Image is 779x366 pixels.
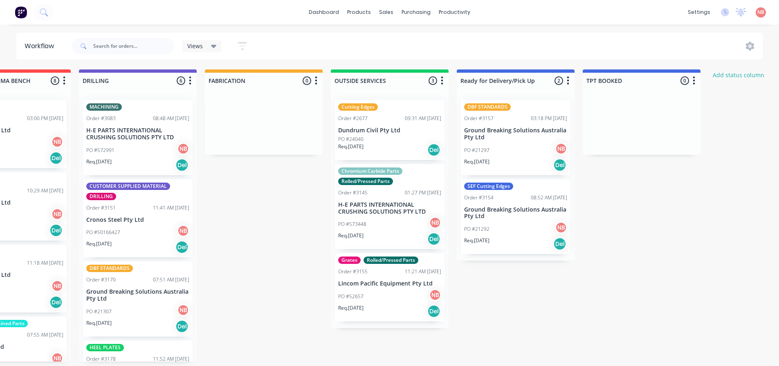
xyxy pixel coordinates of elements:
span: Views [187,42,203,50]
div: CUSTOMER SUPPLIED MATERIAL [86,183,170,190]
p: PO #52657 [338,293,364,300]
div: products [343,6,375,18]
p: PO #50166427 [86,229,120,236]
div: Order #3154 [464,194,494,201]
div: 03:18 PM [DATE] [531,115,567,122]
div: productivity [435,6,474,18]
p: Ground Breaking Solutions Australia Pty Ltd [464,206,567,220]
div: Order #3157 [464,115,494,122]
p: Req. [DATE] [338,232,364,239]
button: Add status column [709,69,769,80]
p: PO #21292 [464,225,489,233]
div: Order #2677 [338,115,368,122]
div: DBF STANDARDS [86,265,133,272]
div: 11:41 AM [DATE] [153,204,189,212]
div: 07:55 AM [DATE] [27,331,63,339]
div: NB [555,143,567,155]
div: Chromium Carbide PartsRolled/Pressed PartsOrder #314501:27 PM [DATE]H-E PARTS INTERNATIONAL CRUSH... [335,164,445,250]
div: Del [49,296,63,309]
div: 08:52 AM [DATE] [531,194,567,201]
p: PO #573448 [338,221,366,228]
div: 10:29 AM [DATE] [27,187,63,194]
p: Ground Breaking Solutions Australia Pty Ltd [464,127,567,141]
div: NB [51,136,63,148]
div: 09:31 AM [DATE] [405,115,441,122]
div: Del [49,152,63,165]
div: 11:18 AM [DATE] [27,259,63,267]
div: sales [375,6,397,18]
div: MACHININGOrder #308308:48 AM [DATE]H-E PARTS INTERNATIONAL CRUSHING SOLUTIONS PTY LTDPO #572991NB... [83,100,193,175]
div: DBF STANDARDSOrder #317007:51 AM [DATE]Ground Breaking Solutions Australia Pty LtdPO #21307NBReq.... [83,261,193,337]
div: NB [177,143,189,155]
div: Del [175,158,189,172]
p: Req. [DATE] [86,240,112,248]
div: Cutting EdgesOrder #267709:31 AM [DATE]Dundrum Civil Pty LtdPO #24040Req.[DATE]Del [335,100,445,160]
input: Search for orders... [93,38,174,54]
p: Ground Breaking Solutions Australia Pty Ltd [86,288,189,302]
p: Req. [DATE] [86,319,112,327]
div: Order #3145 [338,189,368,196]
div: Order #3155 [338,268,368,275]
div: NB [429,216,441,229]
p: Req. [DATE] [86,158,112,165]
span: NB [757,9,764,16]
div: Del [49,224,63,237]
div: 03:00 PM [DATE] [27,115,63,122]
div: GratesRolled/Pressed PartsOrder #315511:21 AM [DATE]Lincom Pacific Equipment Pty LtdPO #52657NBRe... [335,253,445,321]
p: Req. [DATE] [338,143,364,150]
div: Rolled/Pressed Parts [364,257,418,264]
div: NB [555,221,567,234]
div: HEEL PLATES [86,344,124,351]
p: PO #24040 [338,136,364,143]
div: 08:48 AM [DATE] [153,115,189,122]
div: Order #3178 [86,355,116,363]
div: 07:51 AM [DATE] [153,276,189,283]
div: 01:27 PM [DATE] [405,189,441,196]
div: Del [553,158,566,172]
div: Cutting Edges [338,103,378,111]
div: NB [429,289,441,301]
p: PO #572991 [86,147,114,154]
p: Dundrum Civil Pty Ltd [338,127,441,134]
div: Del [553,237,566,250]
div: Order #3083 [86,115,116,122]
div: NB [51,280,63,292]
div: Del [427,305,440,318]
a: dashboard [305,6,343,18]
div: MACHINING [86,103,122,111]
div: Workflow [25,41,58,51]
img: Factory [15,6,27,18]
div: Del [427,232,440,245]
div: Del [175,320,189,333]
p: Req. [DATE] [338,304,364,312]
div: CUSTOMER SUPPLIED MATERIALDRILLINGOrder #315111:41 AM [DATE]Cronos Steel Pty LtdPO #50166427NBReq... [83,179,193,258]
div: SEF Cutting Edges [464,183,513,190]
div: DBF STANDARDS [464,103,511,111]
div: NB [177,225,189,237]
p: Cronos Steel Pty Ltd [86,216,189,223]
p: Lincom Pacific Equipment Pty Ltd [338,280,441,287]
p: Req. [DATE] [464,237,489,244]
div: Order #3170 [86,276,116,283]
div: settings [684,6,714,18]
div: Rolled/Pressed Parts [338,178,393,185]
div: Grates [338,257,361,264]
div: NB [51,352,63,364]
div: purchasing [397,6,435,18]
p: PO #21297 [464,147,489,154]
div: Chromium Carbide Parts [338,167,402,175]
p: Req. [DATE] [464,158,489,165]
p: H-E PARTS INTERNATIONAL CRUSHING SOLUTIONS PTY LTD [338,201,441,215]
div: Del [427,143,440,156]
div: SEF Cutting EdgesOrder #315408:52 AM [DATE]Ground Breaking Solutions Australia Pty LtdPO #21292NB... [461,179,570,254]
p: PO #21307 [86,308,112,315]
div: NB [177,304,189,316]
div: Order #3151 [86,204,116,212]
div: DRILLING [86,193,116,200]
div: NB [51,208,63,220]
p: H-E PARTS INTERNATIONAL CRUSHING SOLUTIONS PTY LTD [86,127,189,141]
div: Del [175,241,189,254]
div: 11:21 AM [DATE] [405,268,441,275]
div: 11:52 AM [DATE] [153,355,189,363]
div: DBF STANDARDSOrder #315703:18 PM [DATE]Ground Breaking Solutions Australia Pty LtdPO #21297NBReq.... [461,100,570,175]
